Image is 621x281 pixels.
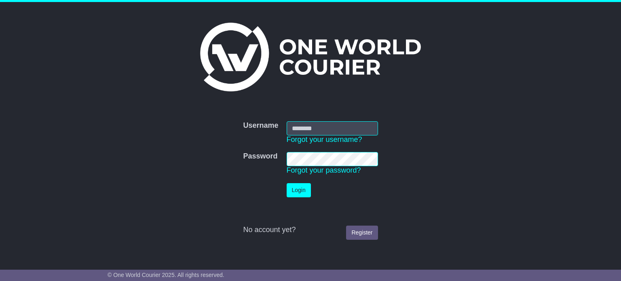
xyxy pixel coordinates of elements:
[243,152,277,161] label: Password
[287,135,362,144] a: Forgot your username?
[200,23,421,91] img: One World
[287,183,311,197] button: Login
[243,226,378,235] div: No account yet?
[108,272,224,278] span: © One World Courier 2025. All rights reserved.
[287,166,361,174] a: Forgot your password?
[243,121,278,130] label: Username
[346,226,378,240] a: Register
